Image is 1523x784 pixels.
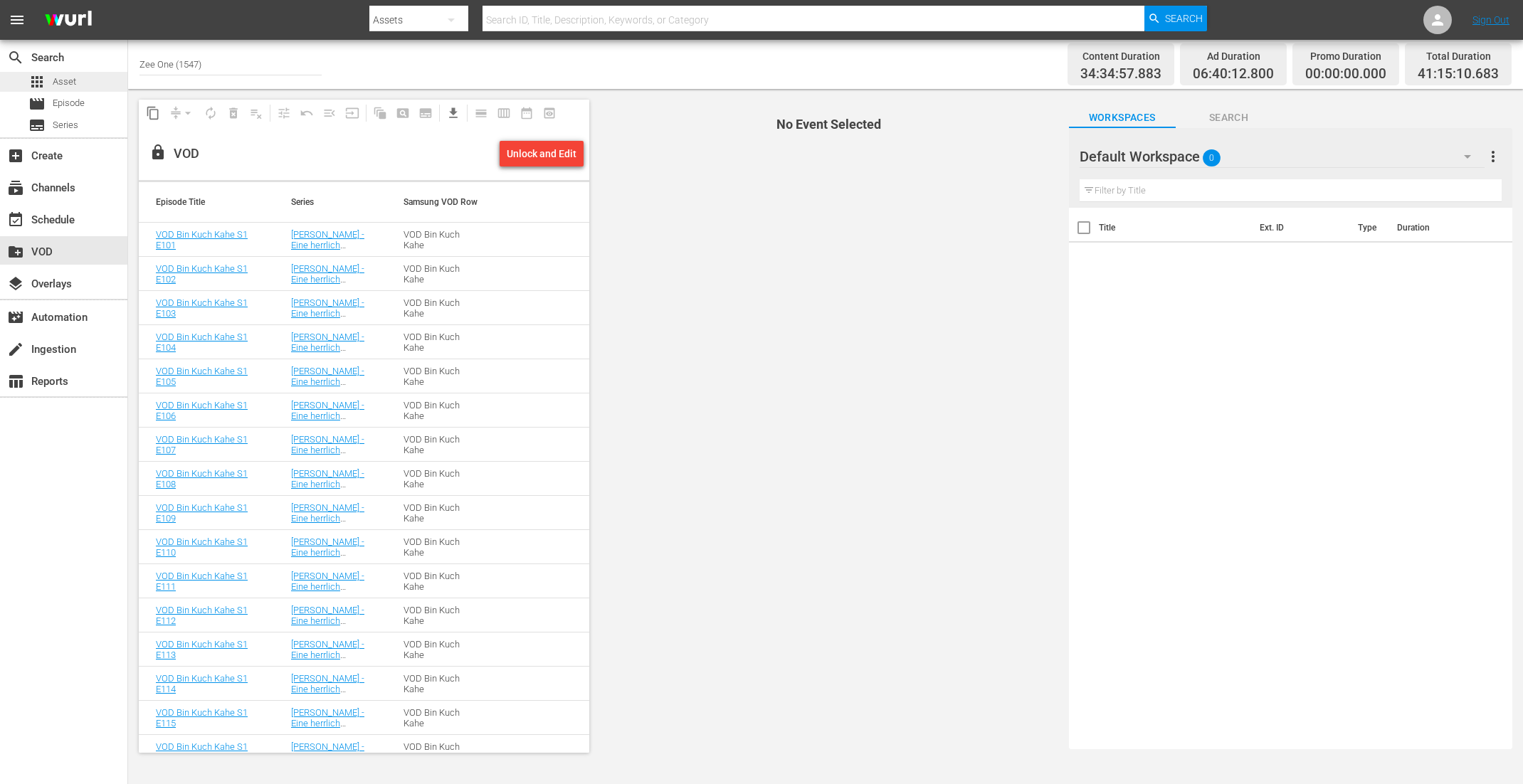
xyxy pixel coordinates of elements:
[28,73,46,90] span: Asset
[1193,46,1274,66] div: Ad Duration
[291,605,385,647] a: [PERSON_NAME] - Eine herrlich [DEMOGRAPHIC_DATA] Familie
[1080,66,1161,83] span: 34:34:57.883
[404,332,482,353] div: VOD Bin Kuch Kahe
[7,309,24,326] span: Automation
[1305,46,1386,66] div: Promo Duration
[156,673,248,694] a: VOD Bin Kuch Kahe S1 E114
[156,263,248,285] a: VOD Bin Kuch Kahe S1 E102
[156,536,248,558] a: VOD Bin Kuch Kahe S1 E110
[515,102,538,125] span: Month Calendar View
[53,96,85,110] span: Episode
[156,229,248,250] a: VOD Bin Kuch Kahe S1 E101
[404,263,482,285] div: VOD Bin Kuch Kahe
[1485,148,1502,165] span: more_vert
[446,106,460,120] span: get_app
[274,182,386,222] th: Series
[1144,6,1207,31] button: Search
[142,102,164,125] span: Copy Lineup
[364,100,391,127] span: Refresh All Search Blocks
[1251,208,1349,248] th: Ext. ID
[492,102,515,125] span: Week Calendar View
[7,341,24,358] span: Ingestion
[614,117,1043,132] h4: No Event Selected
[1388,208,1474,248] th: Duration
[7,211,24,228] span: Schedule
[291,536,385,579] a: [PERSON_NAME] - Eine herrlich [DEMOGRAPHIC_DATA] Familie
[291,366,385,408] a: [PERSON_NAME] - Eine herrlich [DEMOGRAPHIC_DATA] Familie
[404,673,482,694] div: VOD Bin Kuch Kahe
[295,102,318,125] span: Revert to Primary Episode
[404,605,482,626] div: VOD Bin Kuch Kahe
[7,179,24,196] span: Channels
[1305,66,1386,83] span: 00:00:00.000
[500,141,584,166] button: Unlock and Edit
[28,117,46,134] span: Series
[156,297,248,319] a: VOD Bin Kuch Kahe S1 E103
[341,102,364,125] span: Update Metadata from Key Asset
[1485,139,1502,174] button: more_vert
[7,49,24,66] span: Search
[391,102,414,125] span: Create Search Block
[404,434,482,455] div: VOD Bin Kuch Kahe
[1080,137,1485,176] div: Default Workspace
[404,536,482,558] div: VOD Bin Kuch Kahe
[1472,14,1509,26] a: Sign Out
[1080,46,1161,66] div: Content Duration
[156,366,248,387] a: VOD Bin Kuch Kahe S1 E105
[1176,109,1282,127] span: Search
[156,468,248,489] a: VOD Bin Kuch Kahe S1 E108
[156,502,248,524] a: VOD Bin Kuch Kahe S1 E109
[156,400,248,421] a: VOD Bin Kuch Kahe S1 E106
[222,102,245,125] span: Select an event to delete
[149,144,167,161] span: lock
[7,275,24,292] span: Overlays
[404,571,482,592] div: VOD Bin Kuch Kahe
[404,639,482,660] div: VOD Bin Kuch Kahe
[404,502,482,524] div: VOD Bin Kuch Kahe
[164,102,199,125] span: Remove Gaps & Overlaps
[291,639,385,682] a: [PERSON_NAME] - Eine herrlich [DEMOGRAPHIC_DATA] Familie
[7,373,24,390] span: Reports
[291,332,385,374] a: [PERSON_NAME] - Eine herrlich [DEMOGRAPHIC_DATA] Familie
[7,147,24,164] span: Create
[291,741,385,784] a: [PERSON_NAME] - Eine herrlich [DEMOGRAPHIC_DATA] Familie
[156,707,248,729] a: VOD Bin Kuch Kahe S1 E115
[404,366,482,387] div: VOD Bin Kuch Kahe
[268,100,295,127] span: Customize Events
[386,182,499,222] th: Samsung VOD Row
[156,571,248,592] a: VOD Bin Kuch Kahe S1 E111
[1418,46,1499,66] div: Total Duration
[28,95,46,112] span: Episode
[291,707,385,750] a: [PERSON_NAME] - Eine herrlich [DEMOGRAPHIC_DATA] Familie
[291,502,385,545] a: [PERSON_NAME] - Eine herrlich [DEMOGRAPHIC_DATA] Familie
[1165,6,1203,31] span: Search
[291,571,385,613] a: [PERSON_NAME] - Eine herrlich [DEMOGRAPHIC_DATA] Familie
[9,11,26,28] span: menu
[404,297,482,319] div: VOD Bin Kuch Kahe
[1193,66,1274,83] span: 06:40:12.800
[404,468,482,489] div: VOD Bin Kuch Kahe
[291,263,385,306] a: [PERSON_NAME] - Eine herrlich [DEMOGRAPHIC_DATA] Familie
[139,182,274,222] th: Episode Title
[53,75,76,89] span: Asset
[1418,66,1499,83] span: 41:15:10.683
[507,141,576,166] div: Unlock and Edit
[465,100,492,127] span: Day Calendar View
[156,332,248,353] a: VOD Bin Kuch Kahe S1 E104
[437,100,465,127] span: Download as CSV
[156,741,248,763] a: VOD Bin Kuch Kahe S1 E116
[404,400,482,421] div: VOD Bin Kuch Kahe
[404,707,482,729] div: VOD Bin Kuch Kahe
[1099,208,1252,248] th: Title
[538,102,561,125] span: View Backup
[404,229,482,250] div: VOD Bin Kuch Kahe
[156,434,248,455] a: VOD Bin Kuch Kahe S1 E107
[291,468,385,511] a: [PERSON_NAME] - Eine herrlich [DEMOGRAPHIC_DATA] Familie
[1349,208,1388,248] th: Type
[318,102,341,125] span: Fill episodes with ad slates
[404,741,482,763] div: VOD Bin Kuch Kahe
[245,102,268,125] span: Clear Lineup
[199,102,222,125] span: Loop Content
[34,4,102,37] img: ans4CAIJ8jUAAAAAAAAAAAAAAAAAAAAAAAAgQb4GAAAAAAAAAAAAAAAAAAAAAAAAJMjXAAAAAAAAAAAAAAAAAAAAAAAAgAT5G...
[174,146,199,161] div: VOD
